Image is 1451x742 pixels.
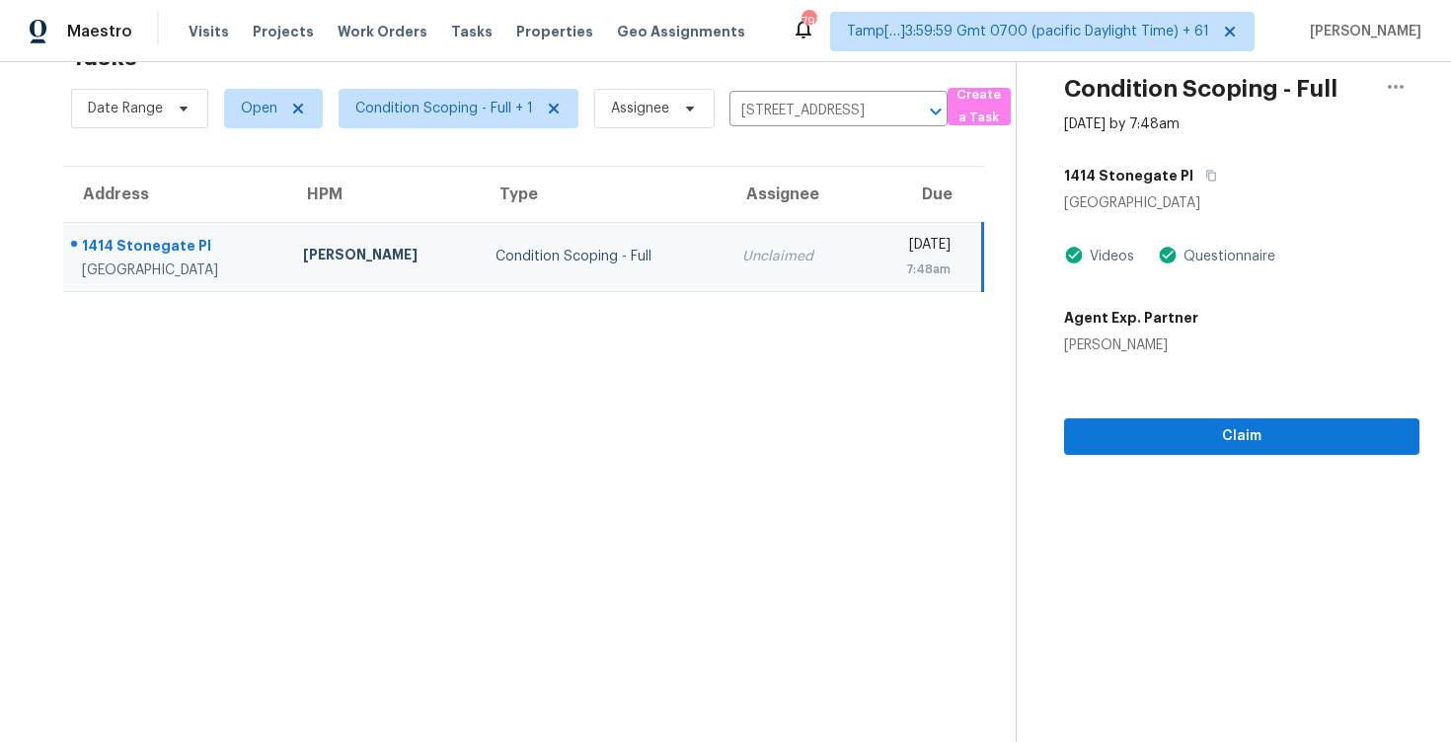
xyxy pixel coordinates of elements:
[726,167,862,222] th: Assignee
[1302,22,1421,41] span: [PERSON_NAME]
[241,99,277,118] span: Open
[88,99,163,118] span: Date Range
[847,22,1209,41] span: Tamp[…]3:59:59 Gmt 0700 (pacific Daylight Time) + 61
[355,99,533,118] span: Condition Scoping - Full + 1
[1064,166,1193,185] h5: 1414 Stonegate Pl
[1064,335,1198,355] div: [PERSON_NAME]
[957,84,1001,129] span: Create a Task
[922,98,950,125] button: Open
[1193,158,1220,193] button: Copy Address
[82,260,271,280] div: [GEOGRAPHIC_DATA]
[1158,245,1178,265] img: Artifact Present Icon
[67,22,132,41] span: Maestro
[878,235,951,260] div: [DATE]
[1064,245,1084,265] img: Artifact Present Icon
[71,47,137,67] h2: Tasks
[617,22,745,41] span: Geo Assignments
[451,25,493,38] span: Tasks
[303,245,464,269] div: [PERSON_NAME]
[1064,114,1180,134] div: [DATE] by 7:48am
[1064,308,1198,328] h5: Agent Exp. Partner
[1064,418,1419,455] button: Claim
[948,88,1011,125] button: Create a Task
[287,167,480,222] th: HPM
[862,167,983,222] th: Due
[496,247,711,266] div: Condition Scoping - Full
[802,12,815,32] div: 793
[1064,193,1419,213] div: [GEOGRAPHIC_DATA]
[1084,247,1134,266] div: Videos
[742,247,846,266] div: Unclaimed
[729,96,892,126] input: Search by address
[480,167,726,222] th: Type
[516,22,593,41] span: Properties
[1080,424,1404,449] span: Claim
[189,22,229,41] span: Visits
[611,99,669,118] span: Assignee
[878,260,951,279] div: 7:48am
[338,22,427,41] span: Work Orders
[82,236,271,260] div: 1414 Stonegate Pl
[63,167,287,222] th: Address
[1064,79,1337,99] h2: Condition Scoping - Full
[1178,247,1275,266] div: Questionnaire
[253,22,314,41] span: Projects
